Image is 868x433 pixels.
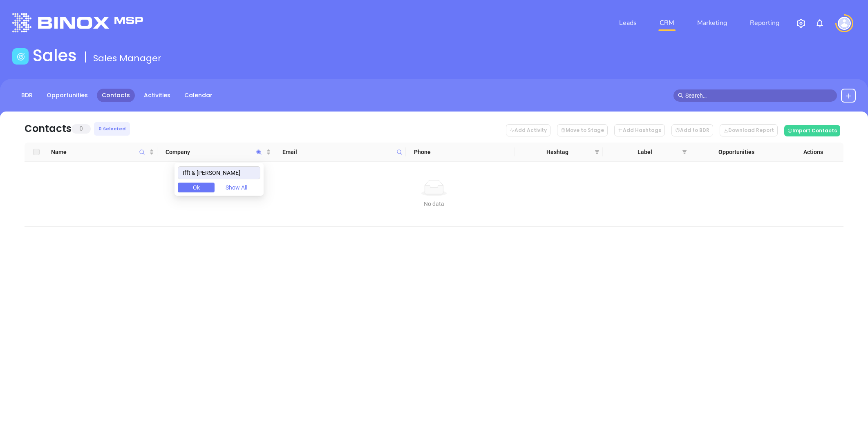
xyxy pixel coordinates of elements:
[796,18,806,28] img: iconSetting
[48,143,157,162] th: Name
[616,15,640,31] a: Leads
[72,124,91,134] span: 0
[157,143,274,162] th: Company
[97,89,135,102] a: Contacts
[226,183,247,192] span: Show All
[16,89,38,102] a: BDR
[694,15,730,31] a: Marketing
[93,52,161,65] span: Sales Manager
[139,89,175,102] a: Activities
[51,147,148,156] span: Name
[178,166,260,179] input: Search
[31,199,837,208] div: No data
[593,146,601,158] span: filter
[42,89,93,102] a: Opportunities
[523,147,591,156] span: Hashtag
[282,147,393,156] span: Email
[815,18,825,28] img: iconNotification
[179,89,217,102] a: Calendar
[838,17,851,30] img: user
[611,147,679,156] span: Label
[94,122,130,136] div: 0 Selected
[33,46,77,65] h1: Sales
[218,183,255,192] button: Show All
[178,183,215,192] button: Ok
[685,91,832,100] input: Search…
[12,13,143,32] img: logo
[747,15,783,31] a: Reporting
[690,143,778,162] th: Opportunities
[678,93,684,98] span: search
[778,143,844,162] th: Actions
[682,150,687,154] span: filter
[784,125,840,136] button: Import Contacts
[595,150,600,154] span: filter
[656,15,678,31] a: CRM
[680,146,689,158] span: filter
[406,143,515,162] th: Phone
[193,183,200,192] span: Ok
[166,147,264,156] span: Company
[25,121,72,136] div: Contacts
